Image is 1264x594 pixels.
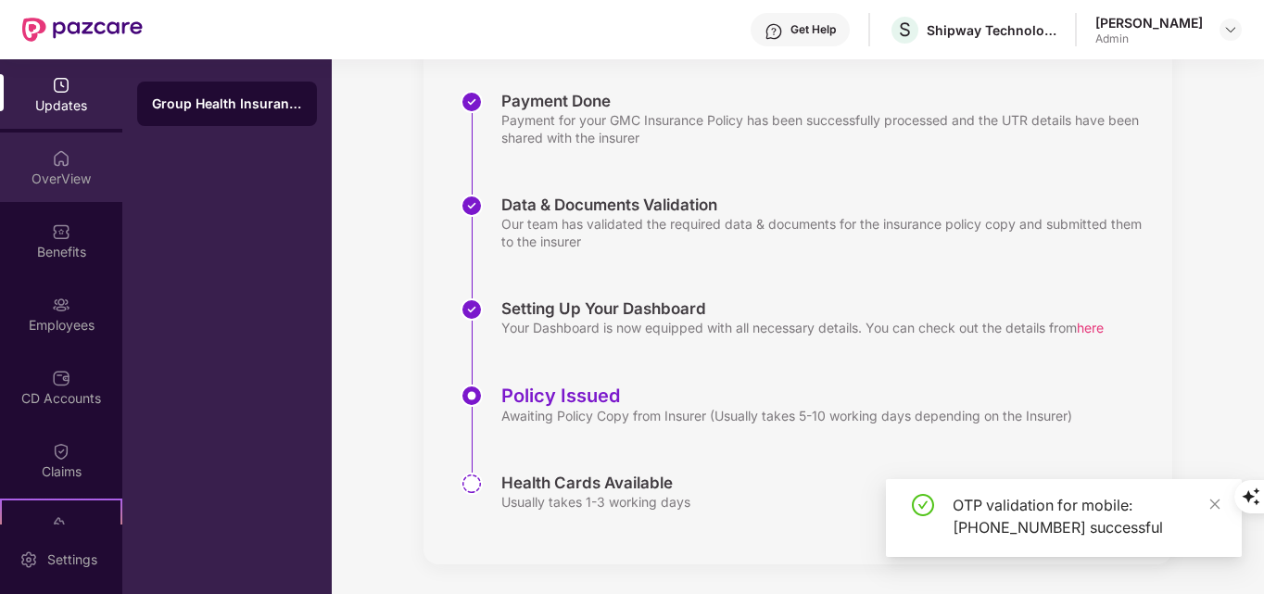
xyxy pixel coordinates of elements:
[461,473,483,495] img: svg+xml;base64,PHN2ZyBpZD0iU3RlcC1QZW5kaW5nLTMyeDMyIiB4bWxucz0iaHR0cDovL3d3dy53My5vcmcvMjAwMC9zdm...
[501,298,1104,319] div: Setting Up Your Dashboard
[52,76,70,95] img: svg+xml;base64,PHN2ZyBpZD0iVXBkYXRlZCIgeG1sbnM9Imh0dHA6Ly93d3cudzMub3JnLzIwMDAvc3ZnIiB3aWR0aD0iMj...
[461,195,483,217] img: svg+xml;base64,PHN2ZyBpZD0iU3RlcC1Eb25lLTMyeDMyIiB4bWxucz0iaHR0cDovL3d3dy53My5vcmcvMjAwMC9zdmciIH...
[501,215,1154,250] div: Our team has validated the required data & documents for the insurance policy copy and submitted ...
[42,550,103,569] div: Settings
[953,494,1220,538] div: OTP validation for mobile: [PHONE_NUMBER] successful
[52,515,70,534] img: svg+xml;base64,PHN2ZyB4bWxucz0iaHR0cDovL3d3dy53My5vcmcvMjAwMC9zdmciIHdpZHRoPSIyMSIgaGVpZ2h0PSIyMC...
[461,298,483,321] img: svg+xml;base64,PHN2ZyBpZD0iU3RlcC1Eb25lLTMyeDMyIiB4bWxucz0iaHR0cDovL3d3dy53My5vcmcvMjAwMC9zdmciIH...
[1077,320,1104,335] span: here
[52,296,70,314] img: svg+xml;base64,PHN2ZyBpZD0iRW1wbG95ZWVzIiB4bWxucz0iaHR0cDovL3d3dy53My5vcmcvMjAwMC9zdmciIHdpZHRoPS...
[461,91,483,113] img: svg+xml;base64,PHN2ZyBpZD0iU3RlcC1Eb25lLTMyeDMyIiB4bWxucz0iaHR0cDovL3d3dy53My5vcmcvMjAwMC9zdmciIH...
[501,111,1154,146] div: Payment for your GMC Insurance Policy has been successfully processed and the UTR details have be...
[1095,14,1203,32] div: [PERSON_NAME]
[501,385,1072,407] div: Policy Issued
[461,385,483,407] img: svg+xml;base64,PHN2ZyBpZD0iU3RlcC1BY3RpdmUtMzJ4MzIiIHhtbG5zPSJodHRwOi8vd3d3LnczLm9yZy8yMDAwL3N2Zy...
[52,149,70,168] img: svg+xml;base64,PHN2ZyBpZD0iSG9tZSIgeG1sbnM9Imh0dHA6Ly93d3cudzMub3JnLzIwMDAvc3ZnIiB3aWR0aD0iMjAiIG...
[501,91,1154,111] div: Payment Done
[152,95,302,113] div: Group Health Insurance
[52,369,70,387] img: svg+xml;base64,PHN2ZyBpZD0iQ0RfQWNjb3VudHMiIGRhdGEtbmFtZT0iQ0QgQWNjb3VudHMiIHhtbG5zPSJodHRwOi8vd3...
[501,407,1072,424] div: Awaiting Policy Copy from Insurer (Usually takes 5-10 working days depending on the Insurer)
[790,22,836,37] div: Get Help
[52,442,70,461] img: svg+xml;base64,PHN2ZyBpZD0iQ2xhaW0iIHhtbG5zPSJodHRwOi8vd3d3LnczLm9yZy8yMDAwL3N2ZyIgd2lkdGg9IjIwIi...
[501,195,1154,215] div: Data & Documents Validation
[1208,498,1221,511] span: close
[19,550,38,569] img: svg+xml;base64,PHN2ZyBpZD0iU2V0dGluZy0yMHgyMCIgeG1sbnM9Imh0dHA6Ly93d3cudzMub3JnLzIwMDAvc3ZnIiB3aW...
[22,18,143,42] img: New Pazcare Logo
[899,19,911,41] span: S
[501,473,690,493] div: Health Cards Available
[1095,32,1203,46] div: Admin
[765,22,783,41] img: svg+xml;base64,PHN2ZyBpZD0iSGVscC0zMngzMiIgeG1sbnM9Imh0dHA6Ly93d3cudzMub3JnLzIwMDAvc3ZnIiB3aWR0aD...
[501,493,690,511] div: Usually takes 1-3 working days
[1223,22,1238,37] img: svg+xml;base64,PHN2ZyBpZD0iRHJvcGRvd24tMzJ4MzIiIHhtbG5zPSJodHRwOi8vd3d3LnczLm9yZy8yMDAwL3N2ZyIgd2...
[501,319,1104,336] div: Your Dashboard is now equipped with all necessary details. You can check out the details from
[52,222,70,241] img: svg+xml;base64,PHN2ZyBpZD0iQmVuZWZpdHMiIHhtbG5zPSJodHRwOi8vd3d3LnczLm9yZy8yMDAwL3N2ZyIgd2lkdGg9Ij...
[927,21,1056,39] div: Shipway Technology Pvt. Ltd
[912,494,934,516] span: check-circle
